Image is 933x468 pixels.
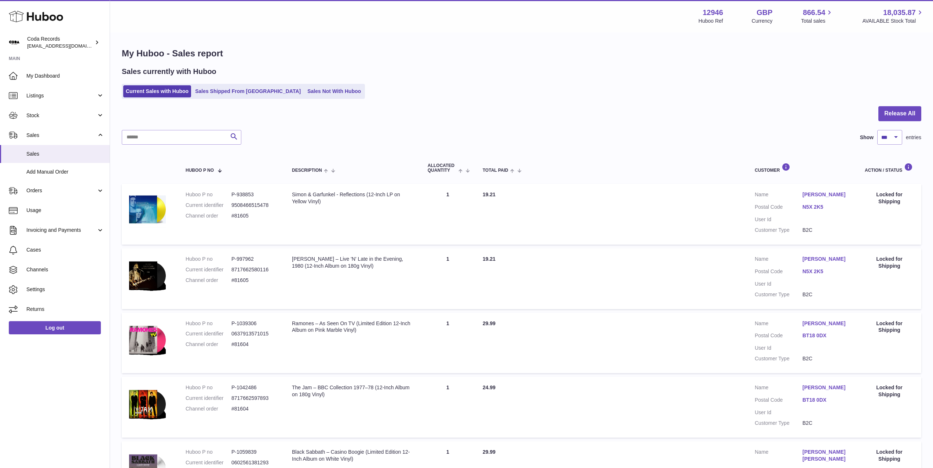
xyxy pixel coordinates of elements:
[26,306,104,313] span: Returns
[483,320,495,326] span: 29.99
[420,377,475,438] td: 1
[755,216,802,223] dt: User Id
[186,449,231,456] dt: Huboo P no
[231,330,277,337] dd: 0637913571015
[865,163,914,173] div: Action / Status
[420,184,475,245] td: 1
[802,320,850,327] a: [PERSON_NAME]
[231,202,277,209] dd: 9508466515478
[802,449,850,463] a: [PERSON_NAME] [PERSON_NAME]
[802,291,850,298] dd: B2C
[26,187,96,194] span: Orders
[186,212,231,219] dt: Channel order
[802,268,850,275] a: N5X 2K5
[755,256,802,264] dt: Name
[231,405,277,412] dd: #81604
[186,202,231,209] dt: Current identifier
[27,43,108,49] span: [EMAIL_ADDRESS][DOMAIN_NAME]
[483,385,495,390] span: 24.99
[699,18,723,25] div: Huboo Ref
[122,67,216,77] h2: Sales currently with Huboo
[26,112,96,119] span: Stock
[755,281,802,287] dt: User Id
[755,204,802,212] dt: Postal Code
[186,459,231,466] dt: Current identifier
[755,332,802,341] dt: Postal Code
[26,266,104,273] span: Channels
[883,8,916,18] span: 18,035.87
[9,37,20,48] img: haz@pcatmedia.com
[755,191,802,200] dt: Name
[757,8,772,18] strong: GBP
[755,291,802,298] dt: Customer Type
[428,163,457,173] span: ALLOCATED Quantity
[755,163,850,173] div: Customer
[802,384,850,391] a: [PERSON_NAME]
[231,256,277,263] dd: P-997962
[865,256,914,270] div: Locked for Shipping
[802,227,850,234] dd: B2C
[9,321,101,334] a: Log out
[231,459,277,466] dd: 0602561381293
[860,134,874,141] label: Show
[186,256,231,263] dt: Huboo P no
[231,395,277,402] dd: 8717662597893
[755,355,802,362] dt: Customer Type
[802,204,850,211] a: N5X 2K5
[129,256,166,295] img: 129461721304523.png
[755,409,802,416] dt: User Id
[231,266,277,273] dd: 8717662580116
[862,8,924,25] a: 18,035.87 AVAILABLE Stock Total
[305,85,363,97] a: Sales Not With Huboo
[26,73,104,79] span: My Dashboard
[292,256,413,270] div: [PERSON_NAME] – Live 'N' Late in the Evening, 1980 (12-Inch Album on 180g Vinyl)
[26,132,96,139] span: Sales
[231,384,277,391] dd: P-1042486
[801,18,834,25] span: Total sales
[755,227,802,234] dt: Customer Type
[862,18,924,25] span: AVAILABLE Stock Total
[186,330,231,337] dt: Current identifier
[193,85,303,97] a: Sales Shipped From [GEOGRAPHIC_DATA]
[878,106,921,121] button: Release All
[865,191,914,205] div: Locked for Shipping
[420,248,475,309] td: 1
[186,405,231,412] dt: Channel order
[186,320,231,327] dt: Huboo P no
[26,286,104,293] span: Settings
[26,151,104,157] span: Sales
[483,449,495,455] span: 29.99
[801,8,834,25] a: 866.54 Total sales
[292,168,322,173] span: Description
[703,8,723,18] strong: 12946
[802,191,850,198] a: [PERSON_NAME]
[755,345,802,352] dt: User Id
[802,332,850,339] a: BT18 0DX
[420,313,475,374] td: 1
[865,384,914,398] div: Locked for Shipping
[26,168,104,175] span: Add Manual Order
[755,268,802,277] dt: Postal Code
[483,256,495,262] span: 19.21
[231,191,277,198] dd: P-938853
[186,277,231,284] dt: Channel order
[186,395,231,402] dt: Current identifier
[186,168,214,173] span: Huboo P no
[292,384,413,398] div: The Jam – BBC Collection 1977–78 (12-Inch Album on 180g Vinyl)
[231,320,277,327] dd: P-1039306
[755,420,802,427] dt: Customer Type
[292,320,413,334] div: Ramones – As Seen On TV (Limited Edition 12-Inch Album on Pink Marble Vinyl)
[802,397,850,404] a: BT18 0DX
[186,341,231,348] dt: Channel order
[292,191,413,205] div: Simon & Garfunkel - Reflections (12-Inch LP on Yellow Vinyl)
[26,207,104,214] span: Usage
[186,266,231,273] dt: Current identifier
[231,212,277,219] dd: #81605
[122,48,921,59] h1: My Huboo - Sales report
[802,420,850,427] dd: B2C
[755,320,802,329] dt: Name
[26,246,104,253] span: Cases
[123,85,191,97] a: Current Sales with Huboo
[26,92,96,99] span: Listings
[129,320,166,360] img: 1742916872.png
